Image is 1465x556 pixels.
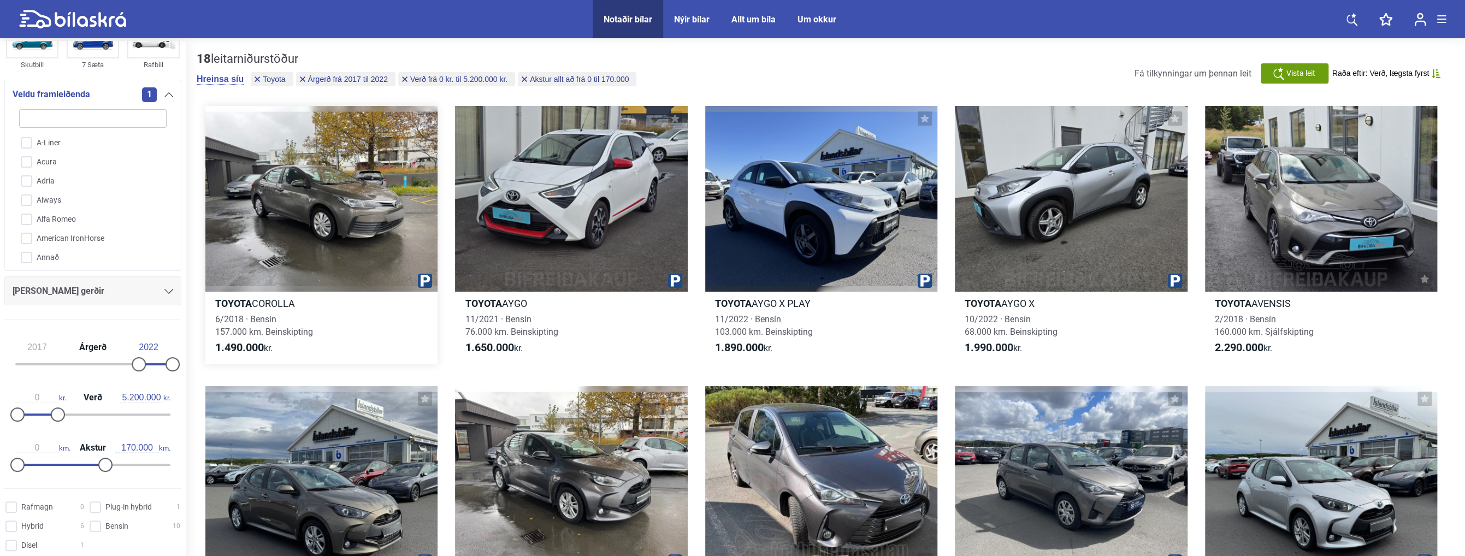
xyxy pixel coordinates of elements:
span: 1 [80,540,84,551]
span: 10 [173,520,180,532]
button: Akstur allt að frá 0 til 170.000 [518,72,636,86]
span: Dísel [21,540,37,551]
button: Toyota [251,72,293,86]
h2: COROLLA [205,297,438,310]
b: 1.990.000 [965,341,1013,354]
a: ToyotaAYGO X10/2022 · Bensín68.000 km. Beinskipting1.990.000kr. [955,106,1187,364]
span: kr. [965,341,1022,354]
span: Raða eftir: Verð, lægsta fyrst [1332,69,1429,78]
a: ToyotaAYGO X PLAY11/2022 · Bensín103.000 km. Beinskipting1.890.000kr. [705,106,937,364]
b: Toyota [715,298,752,309]
img: parking.png [668,274,682,288]
span: Rafmagn [21,501,53,513]
span: Vista leit [1286,68,1315,79]
span: kr. [215,341,273,354]
a: ToyotaCOROLLA6/2018 · Bensín157.000 km. Beinskipting1.490.000kr. [205,106,438,364]
span: Hybrid [21,520,44,532]
span: kr. [15,393,66,403]
span: 11/2022 · Bensín 103.000 km. Beinskipting [715,314,813,337]
span: 10/2022 · Bensín 68.000 km. Beinskipting [965,314,1058,337]
span: km. [115,443,170,453]
div: 7 Sæta [67,58,119,71]
b: Toyota [1215,298,1251,309]
span: 1 [176,501,180,513]
span: Árgerð frá 2017 til 2022 [308,75,388,83]
a: Nýir bílar [674,14,710,25]
span: Bensín [105,520,128,532]
img: parking.png [1168,274,1182,288]
span: kr. [120,393,170,403]
span: Verð [81,393,105,402]
img: parking.png [918,274,932,288]
span: kr. [715,341,772,354]
span: Veldu framleiðenda [13,87,90,102]
span: 0 [80,501,84,513]
a: ToyotaAYGO11/2021 · Bensín76.000 km. Beinskipting1.650.000kr. [455,106,687,364]
span: km. [15,443,70,453]
a: ToyotaAVENSIS2/2018 · Bensín160.000 km. Sjálfskipting2.290.000kr. [1205,106,1437,364]
button: Árgerð frá 2017 til 2022 [296,72,395,86]
button: Raða eftir: Verð, lægsta fyrst [1332,69,1440,78]
b: 18 [197,52,211,66]
span: kr. [465,341,522,354]
b: 1.490.000 [215,341,264,354]
span: Akstur allt að frá 0 til 170.000 [530,75,629,83]
a: Um okkur [798,14,836,25]
span: Verð frá 0 kr. til 5.200.000 kr. [410,75,507,83]
button: Verð frá 0 kr. til 5.200.000 kr. [398,72,515,86]
span: Plug-in hybrid [105,501,152,513]
b: Toyota [965,298,1001,309]
span: [PERSON_NAME] gerðir [13,283,104,299]
b: 1.650.000 [465,341,513,354]
div: Skutbíll [6,58,58,71]
span: Akstur [77,443,109,452]
div: Rafbíll [127,58,180,71]
img: user-login.svg [1414,13,1426,26]
span: Toyota [263,75,285,83]
h2: AVENSIS [1205,297,1437,310]
span: 6 [80,520,84,532]
span: kr. [1215,341,1272,354]
b: 1.890.000 [715,341,764,354]
b: Toyota [215,298,252,309]
div: leitarniðurstöður [197,52,639,66]
b: 2.290.000 [1215,341,1263,354]
span: 6/2018 · Bensín 157.000 km. Beinskipting [215,314,313,337]
span: Árgerð [76,343,109,352]
h2: AYGO [455,297,687,310]
span: 1 [142,87,157,102]
h2: AYGO X [955,297,1187,310]
button: Hreinsa síu [197,74,244,85]
img: parking.png [418,274,432,288]
span: Fá tilkynningar um þennan leit [1135,68,1251,79]
a: Allt um bíla [731,14,776,25]
b: Toyota [465,298,501,309]
span: 2/2018 · Bensín 160.000 km. Sjálfskipting [1215,314,1314,337]
h2: AYGO X PLAY [705,297,937,310]
a: Notaðir bílar [604,14,652,25]
span: 11/2021 · Bensín 76.000 km. Beinskipting [465,314,558,337]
